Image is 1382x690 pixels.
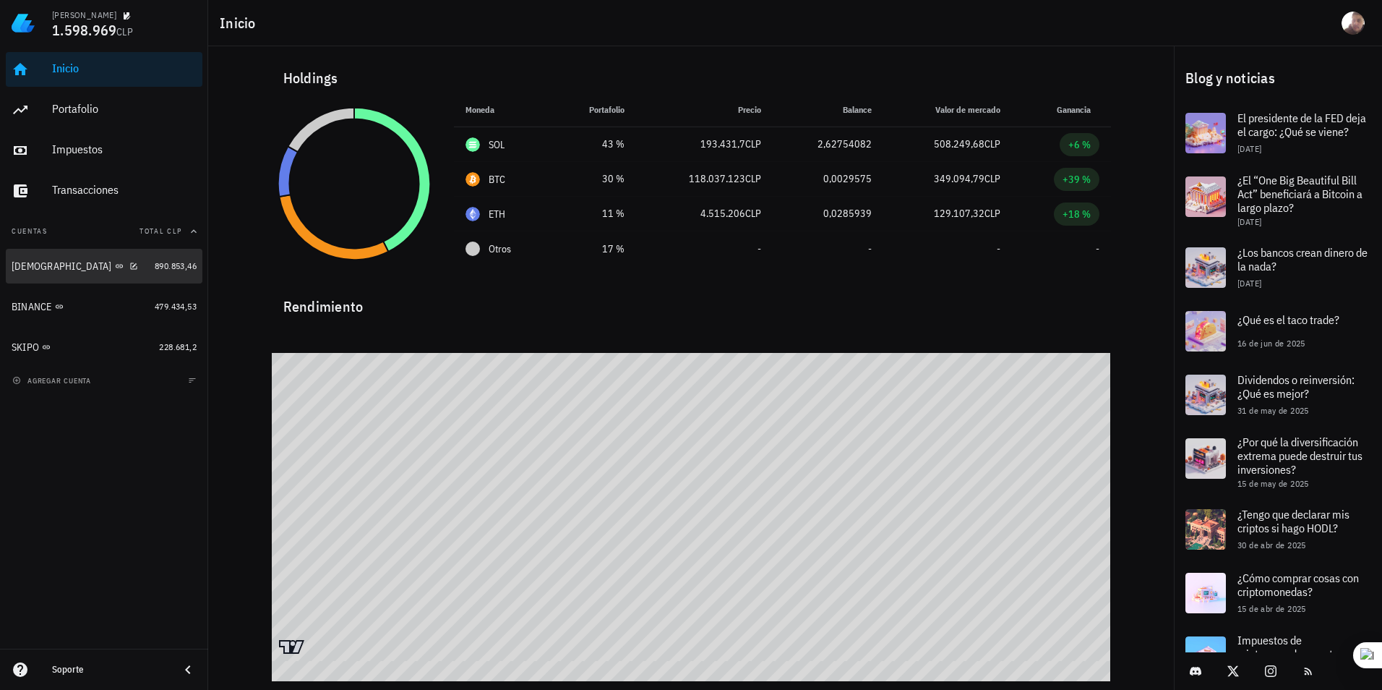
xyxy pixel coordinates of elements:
img: LedgiFi [12,12,35,35]
span: ¿El “One Big Beautiful Bill Act” beneficiará a Bitcoin a largo plazo? [1237,173,1362,215]
div: Transacciones [52,183,197,197]
span: CLP [745,172,761,185]
div: Blog y noticias [1174,55,1382,101]
a: [DEMOGRAPHIC_DATA] 890.853,46 [6,249,202,284]
div: ETH-icon [465,207,480,221]
span: 349.094,79 [934,172,984,185]
span: 508.249,68 [934,137,984,150]
span: [DATE] [1237,216,1261,227]
span: CLP [984,137,1000,150]
div: BTC-icon [465,172,480,187]
button: agregar cuenta [9,373,98,388]
a: ¿Los bancos crean dinero de la nada? [DATE] [1174,236,1382,299]
span: Ganancia [1057,104,1099,115]
div: SOL [489,137,505,152]
div: [PERSON_NAME] [52,9,116,21]
span: 4.515.206 [700,207,745,220]
th: Moneda [454,93,552,127]
div: 0,0029575 [784,171,872,187]
div: Portafolio [52,102,197,116]
span: ¿Los bancos crean dinero de la nada? [1237,245,1368,273]
a: Charting by TradingView [279,640,304,654]
span: 1.598.969 [52,20,116,40]
div: Rendimiento [272,284,1111,318]
div: BTC [489,172,506,187]
div: Inicio [52,61,197,75]
a: BINANCE 479.434,53 [6,289,202,324]
span: 31 de may de 2025 [1237,405,1309,416]
div: 11 % [564,206,625,221]
div: 0,0285939 [784,206,872,221]
span: 15 de may de 2025 [1237,478,1309,489]
span: 16 de jun de 2025 [1237,338,1305,349]
span: [DATE] [1237,143,1261,154]
div: Holdings [272,55,1111,101]
div: SOL-icon [465,137,480,152]
th: Balance [773,93,883,127]
a: Dividendos o reinversión: ¿Qué es mejor? 31 de may de 2025 [1174,363,1382,427]
a: ¿Tengo que declarar mis criptos si hago HODL? 30 de abr de 2025 [1174,498,1382,561]
button: CuentasTotal CLP [6,214,202,249]
a: ¿El “One Big Beautiful Bill Act” beneficiará a Bitcoin a largo plazo? [DATE] [1174,165,1382,236]
a: Inicio [6,52,202,87]
div: 30 % [564,171,625,187]
div: 2,62754082 [784,137,872,152]
span: - [757,242,761,255]
span: 193.431,7 [700,137,745,150]
div: SKIPO [12,341,39,354]
span: ¿Por qué la diversificación extrema puede destruir tus inversiones? [1237,435,1362,477]
div: [DEMOGRAPHIC_DATA] [12,260,112,273]
span: - [1096,242,1099,255]
span: 30 de abr de 2025 [1237,540,1306,550]
span: 129.107,32 [934,207,984,220]
span: - [868,242,872,255]
div: 43 % [564,137,625,152]
th: Precio [636,93,773,127]
span: El presidente de la FED deja el cargo: ¿Qué se viene? [1237,111,1366,139]
div: +39 % [1063,172,1091,187]
span: 890.853,46 [155,260,197,271]
th: Valor de mercado [883,93,1012,127]
a: Impuestos [6,133,202,168]
span: [DATE] [1237,278,1261,289]
div: Soporte [52,664,168,676]
span: CLP [984,207,1000,220]
th: Portafolio [552,93,636,127]
a: ¿Por qué la diversificación extrema puede destruir tus inversiones? 15 de may de 2025 [1174,427,1382,498]
div: +6 % [1068,137,1091,152]
a: Portafolio [6,93,202,127]
h1: Inicio [220,12,262,35]
span: CLP [116,25,133,38]
span: 479.434,53 [155,301,197,312]
span: ¿Qué es el taco trade? [1237,312,1339,327]
div: avatar [1342,12,1365,35]
span: Otros [489,242,511,257]
span: 228.681,2 [159,341,197,352]
a: Transacciones [6,174,202,208]
div: BINANCE [12,301,52,313]
span: - [997,242,1000,255]
span: agregar cuenta [15,376,91,386]
span: Dividendos o reinversión: ¿Qué es mejor? [1237,372,1355,401]
div: Impuestos [52,142,197,156]
span: Total CLP [140,226,182,236]
div: 17 % [564,242,625,257]
span: 118.037.123 [689,172,745,185]
div: +18 % [1063,207,1091,221]
span: ¿Cómo comprar cosas con criptomonedas? [1237,571,1359,599]
span: CLP [745,137,761,150]
a: SKIPO 228.681,2 [6,330,202,365]
span: ¿Tengo que declarar mis criptos si hago HODL? [1237,507,1349,535]
span: CLP [745,207,761,220]
span: CLP [984,172,1000,185]
a: El presidente de la FED deja el cargo: ¿Qué se viene? [DATE] [1174,101,1382,165]
span: 15 de abr de 2025 [1237,603,1306,614]
div: ETH [489,207,506,221]
a: ¿Qué es el taco trade? 16 de jun de 2025 [1174,299,1382,363]
a: ¿Cómo comprar cosas con criptomonedas? 15 de abr de 2025 [1174,561,1382,625]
